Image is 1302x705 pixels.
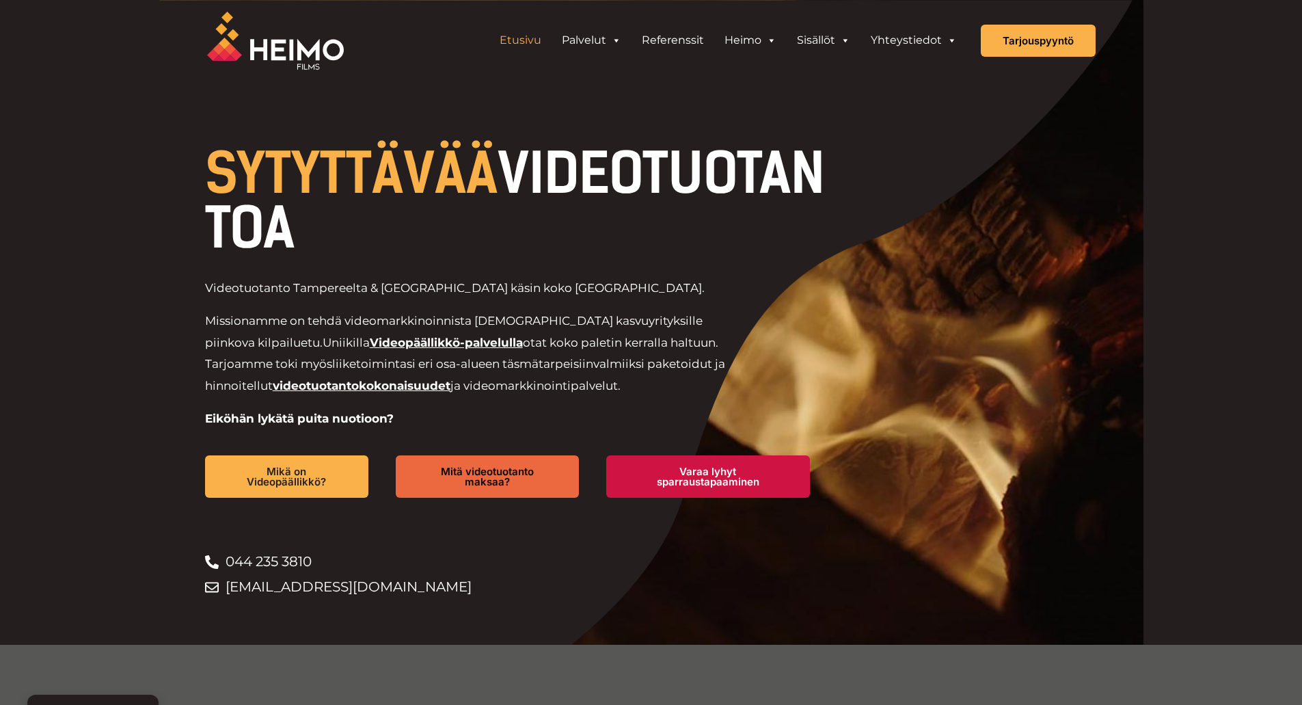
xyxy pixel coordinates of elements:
p: Missionamme on tehdä videomarkkinoinnista [DEMOGRAPHIC_DATA] kasvuyrityksille piinkova kilpailuetu. [205,310,744,397]
span: ja videomarkkinointipalvelut. [450,379,621,393]
a: Yhteystiedot [860,27,967,54]
span: Varaa lyhyt sparraustapaaminen [628,466,788,487]
a: Videopäällikkö-palvelulla [370,336,523,349]
a: Varaa lyhyt sparraustapaaminen [606,455,810,498]
a: Mikä on Videopäällikkö? [205,455,369,498]
a: Sisällöt [787,27,860,54]
span: Mitä videotuotanto maksaa? [418,466,556,487]
img: Heimo Filmsin logo [207,12,344,70]
p: Videotuotanto Tampereelta & [GEOGRAPHIC_DATA] käsin koko [GEOGRAPHIC_DATA]. [205,278,744,300]
span: SYTYTTÄVÄÄ [205,141,498,207]
a: Referenssit [632,27,714,54]
a: Palvelut [552,27,632,54]
h1: VIDEOTUOTANTOA [205,146,837,256]
a: Heimo [714,27,787,54]
a: videotuotantokokonaisuudet [273,379,450,393]
a: Mitä videotuotanto maksaa? [396,455,578,498]
span: valmiiksi paketoidut ja hinnoitellut [205,357,725,393]
span: [EMAIL_ADDRESS][DOMAIN_NAME] [222,574,472,600]
span: liiketoimintasi eri osa-alueen täsmätarpeisiin [332,357,593,371]
span: Mikä on Videopäällikkö? [227,466,347,487]
a: [EMAIL_ADDRESS][DOMAIN_NAME] [205,574,837,600]
strong: Eiköhän lykätä puita nuotioon? [205,412,394,425]
a: Tarjouspyyntö [981,25,1096,57]
aside: Header Widget 1 [483,27,974,54]
a: Etusivu [489,27,552,54]
span: 044 235 3810 [222,549,312,574]
span: Uniikilla [323,336,370,349]
a: 044 235 3810 [205,549,837,574]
